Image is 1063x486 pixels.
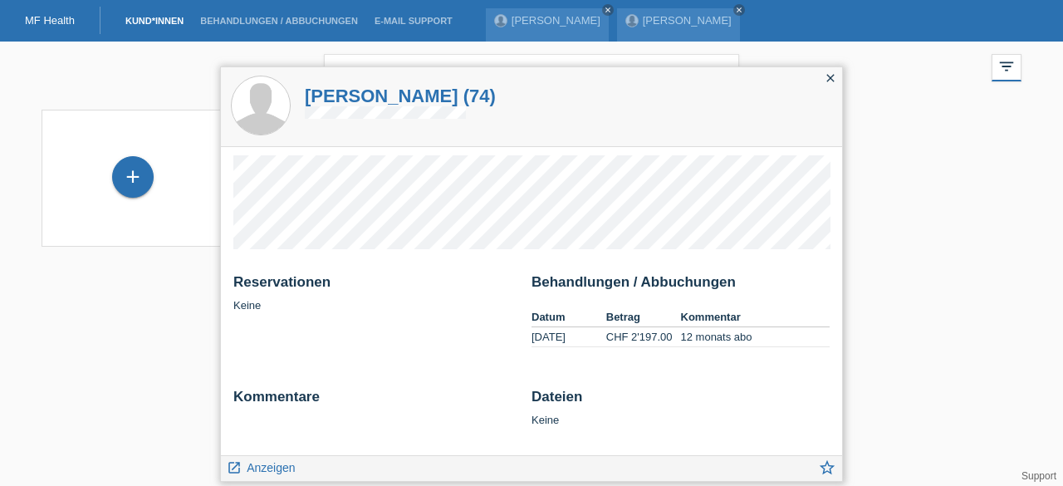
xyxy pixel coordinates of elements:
[512,14,600,27] a: [PERSON_NAME]
[366,16,461,26] a: E-Mail Support
[25,14,75,27] a: MF Health
[305,86,496,106] a: [PERSON_NAME] (74)
[233,389,519,414] h2: Kommentare
[818,459,836,477] i: star_border
[227,460,242,475] i: launch
[602,4,614,16] a: close
[117,16,192,26] a: Kund*innen
[233,274,519,299] h2: Reservationen
[531,389,830,426] div: Keine
[606,327,681,347] td: CHF 2'197.00
[531,389,830,414] h2: Dateien
[324,54,739,93] input: Suche...
[643,14,732,27] a: [PERSON_NAME]
[681,327,830,347] td: 12 monats abo
[681,307,830,327] th: Kommentar
[711,63,731,83] i: close
[531,307,606,327] th: Datum
[192,16,366,26] a: Behandlungen / Abbuchungen
[818,460,836,481] a: star_border
[604,6,612,14] i: close
[531,274,830,299] h2: Behandlungen / Abbuchungen
[606,307,681,327] th: Betrag
[824,71,837,85] i: close
[735,6,743,14] i: close
[997,57,1016,76] i: filter_list
[247,461,295,474] span: Anzeigen
[733,4,745,16] a: close
[227,456,296,477] a: launch Anzeigen
[1021,470,1056,482] a: Support
[233,274,519,312] div: Keine
[113,163,153,191] div: Kund*in hinzufügen
[531,327,606,347] td: [DATE]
